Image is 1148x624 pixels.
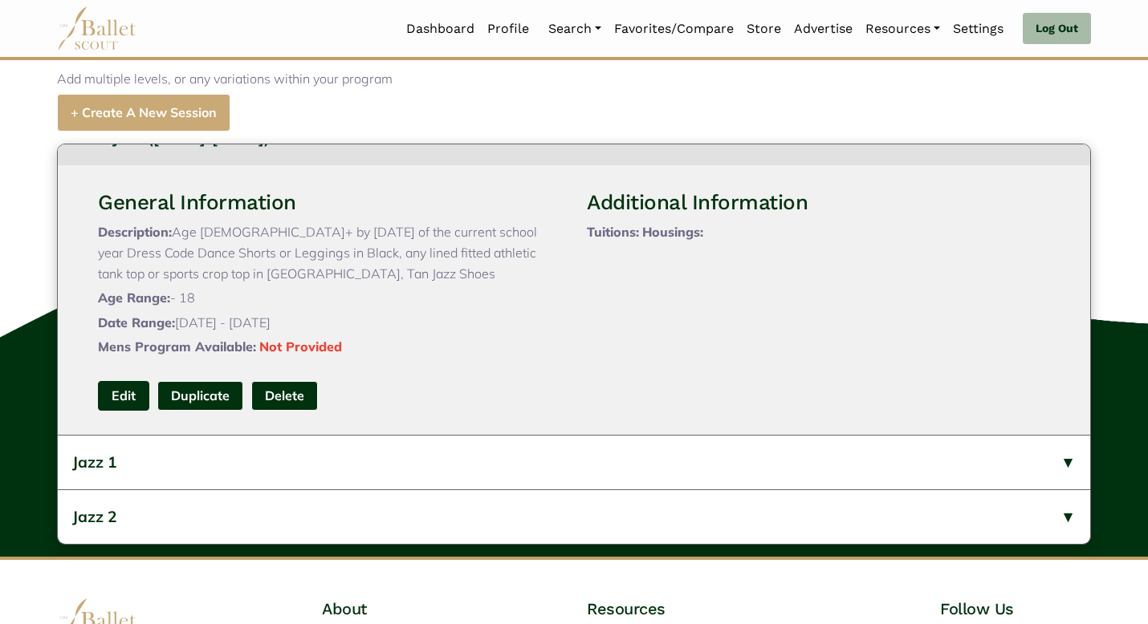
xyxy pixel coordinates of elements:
a: Settings [946,12,1010,46]
h4: About [322,598,473,619]
span: Jazz 2 [72,507,117,526]
h4: Resources [587,598,826,619]
h4: Follow Us [940,598,1091,619]
a: Favorites/Compare [608,12,740,46]
a: Dashboard [400,12,481,46]
span: Jazz 1 [72,452,117,472]
a: Search [542,12,608,46]
a: Log Out [1023,13,1091,45]
p: - 18 [98,288,561,309]
span: Housings: [642,224,703,240]
h3: General Information [98,189,561,217]
p: Add multiple levels, or any variations within your program [57,69,1091,90]
p: Age [DEMOGRAPHIC_DATA]+ by [DATE] of the current school year Dress Code Dance Shorts or Leggings ... [98,222,561,284]
button: Delete [251,381,318,411]
span: Mens Program Available: [98,338,256,355]
a: Edit [98,381,149,411]
span: Not Provided [259,338,342,355]
a: + Create A New Session [57,94,230,132]
button: Jazz 1 [58,435,1090,489]
p: [DATE] - [DATE] [98,313,561,334]
a: Duplicate [157,381,243,411]
span: Date Range: [98,314,175,330]
span: Tuitions: [587,224,639,240]
a: Advertise [788,12,859,46]
span: Age Range: [98,290,170,306]
a: Store [740,12,788,46]
a: Resources [859,12,946,46]
a: Profile [481,12,535,46]
span: Teen Jazz ([DATE]-[DATE]) [72,128,270,148]
span: Description: [98,224,172,240]
h3: Additional Information [587,189,1050,217]
button: Jazz 2 [58,489,1090,544]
